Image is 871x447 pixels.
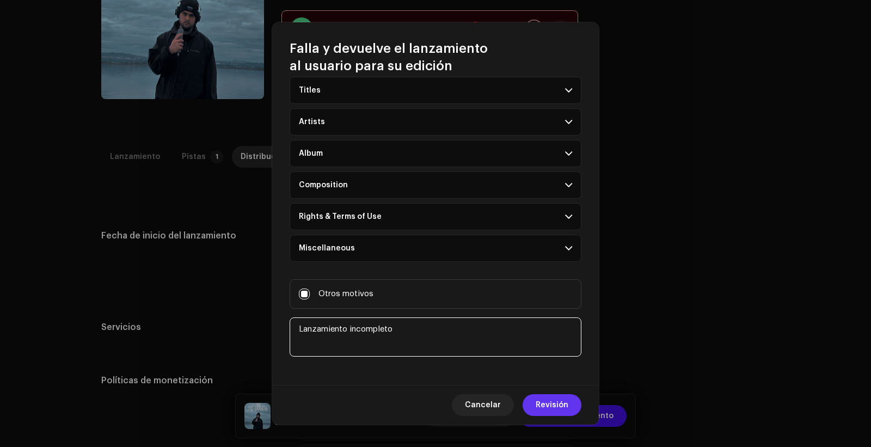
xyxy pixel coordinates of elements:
[290,140,581,167] p-accordion-header: Album
[299,181,348,189] div: Composition
[299,86,321,95] div: Titles
[318,288,373,300] span: Otros motivos
[290,108,581,136] p-accordion-header: Artists
[452,394,514,416] button: Cancelar
[299,118,325,126] div: Artists
[290,40,581,75] span: Falla y devuelve el lanzamiento al usuario para su edición
[299,212,382,221] div: Rights & Terms of Use
[299,149,323,158] div: Album
[290,172,581,199] p-accordion-header: Composition
[290,203,581,230] p-accordion-header: Rights & Terms of Use
[290,77,581,104] p-accordion-header: Titles
[536,394,568,416] span: Revisión
[290,235,581,262] p-accordion-header: Miscellaneous
[465,394,501,416] span: Cancelar
[523,394,581,416] button: Revisión
[299,244,355,253] div: Miscellaneous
